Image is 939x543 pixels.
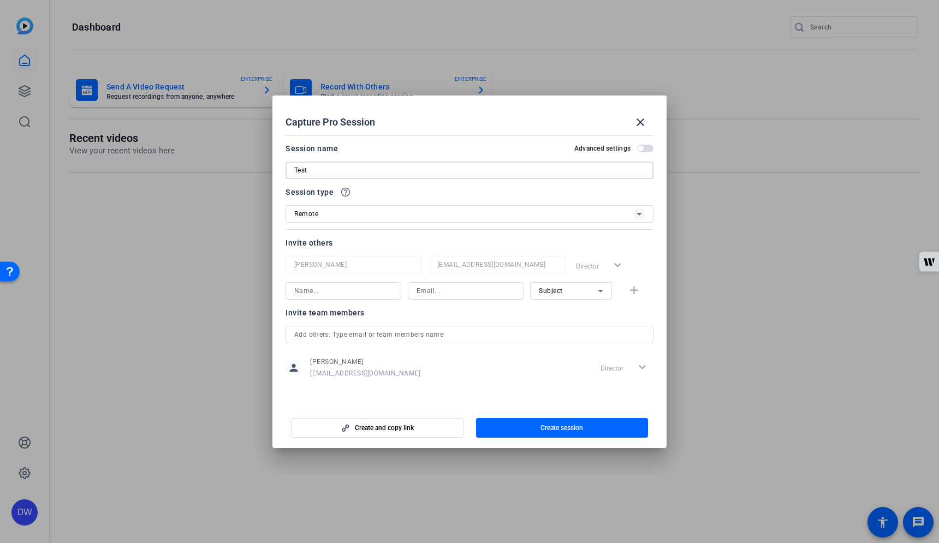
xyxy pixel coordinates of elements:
[286,360,302,376] mat-icon: person
[286,142,338,155] div: Session name
[294,258,413,271] input: Name...
[286,186,334,199] span: Session type
[286,236,653,249] div: Invite others
[294,210,318,218] span: Remote
[476,418,649,438] button: Create session
[437,258,556,271] input: Email...
[310,369,420,378] span: [EMAIL_ADDRESS][DOMAIN_NAME]
[634,116,647,129] mat-icon: close
[294,328,645,341] input: Add others: Type email or team members name
[539,287,563,295] span: Subject
[286,306,653,319] div: Invite team members
[417,284,515,297] input: Email...
[294,284,393,297] input: Name...
[310,357,420,366] span: [PERSON_NAME]
[340,187,351,198] mat-icon: help_outline
[294,164,645,177] input: Enter Session Name
[574,144,631,153] h2: Advanced settings
[355,423,414,432] span: Create and copy link
[540,423,583,432] span: Create session
[286,109,653,135] div: Capture Pro Session
[291,418,463,438] button: Create and copy link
